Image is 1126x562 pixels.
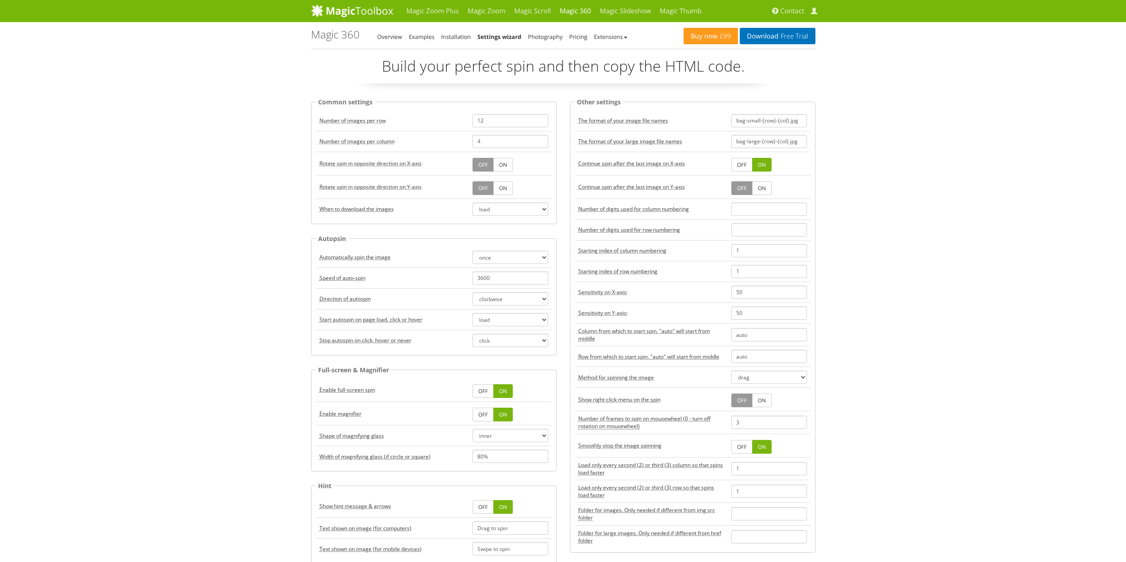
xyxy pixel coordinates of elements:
[319,502,391,510] acronym: hint
[731,158,753,172] a: OFF
[578,205,689,213] acronym: column-increment
[569,33,587,41] a: Pricing
[311,56,815,84] p: Build your perfect spin and then copy the HTML code.
[319,160,422,167] acronym: reverse-column
[578,529,724,544] acronym: large-filepath
[578,396,661,403] acronym: right-click
[578,353,719,360] acronym: start-row
[578,183,685,191] acronym: loop-row
[319,410,361,417] acronym: magnify
[578,442,661,449] acronym: smoothing
[578,415,724,430] acronym: mousewheel-step
[473,384,494,398] a: OFF
[319,183,422,191] acronym: reverse-row
[578,484,724,499] acronym: row-increment
[578,247,666,254] acronym: column-increment
[752,394,772,407] a: ON
[731,394,753,407] a: OFF
[316,97,375,107] legend: Common settings
[319,253,391,261] acronym: autospin
[578,268,657,275] acronym: row-increment
[578,461,724,476] acronym: column-increment
[493,384,513,398] a: ON
[441,33,471,41] a: Installation
[319,386,375,394] acronym: fullscreen
[319,138,395,145] acronym: rows
[473,181,494,195] a: OFF
[684,28,738,44] a: Buy now£99
[594,33,627,41] a: Extensions
[377,33,402,41] a: Overview
[493,408,513,421] a: ON
[319,295,371,302] acronym: autospin-direction
[718,33,731,40] span: £99
[319,432,384,440] acronym: magnifier-shape
[731,181,753,195] a: OFF
[578,309,628,317] acronym: speed
[473,500,494,514] a: OFF
[311,4,393,17] img: MagicToolbox.com - Image tools for your website
[578,506,724,521] acronym: filepath
[578,288,628,296] acronym: speed
[493,181,513,195] a: ON
[493,158,513,172] a: ON
[778,33,808,40] span: Free Trial
[752,440,772,454] a: ON
[319,117,386,124] acronym: columns
[740,28,815,44] a: DownloadFree Trial
[578,160,685,167] acronym: loop-column
[752,181,772,195] a: ON
[477,33,521,41] a: Settings wizard
[319,316,423,323] acronym: autospin-start
[578,138,682,145] acronym: large-filename
[316,481,334,491] legend: Hint
[319,545,422,553] acronym: mobile-hint-text
[473,158,494,172] a: OFF
[319,274,365,282] acronym: autospin-speed
[575,97,623,107] legend: Other settings
[319,336,411,344] acronym: autospin-stop
[578,374,654,381] acronym: spin
[731,440,753,454] a: OFF
[316,233,348,244] legend: Autopsin
[780,7,804,15] span: Contact
[319,524,411,532] acronym: hint-text
[311,29,360,40] h1: Magic 360
[528,33,562,41] a: Photography
[578,117,668,124] acronym: filename
[752,158,772,172] a: ON
[319,453,430,460] acronym: magnifier-width
[578,226,680,233] acronym: row-increment
[473,408,494,421] a: OFF
[578,327,724,342] acronym: start-column
[316,365,391,375] legend: Full-screen & Magnifier
[493,500,513,514] a: ON
[319,205,394,213] acronym: initialize-on
[409,33,434,41] a: Examples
